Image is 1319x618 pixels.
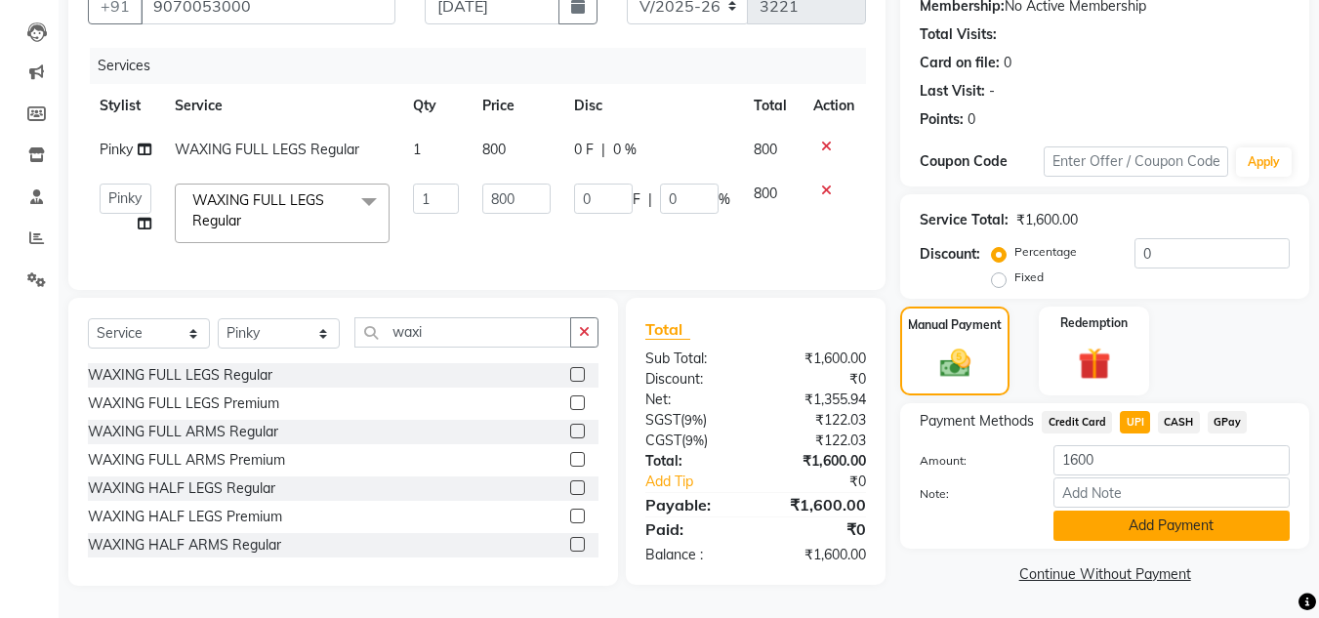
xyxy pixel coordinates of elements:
label: Percentage [1014,243,1077,261]
span: GPay [1208,411,1248,433]
div: Last Visit: [920,81,985,102]
span: 1 [413,141,421,158]
div: ( ) [631,410,756,431]
input: Search or Scan [354,317,571,348]
th: Qty [401,84,472,128]
label: Fixed [1014,268,1044,286]
span: 800 [482,141,506,158]
div: ₹1,355.94 [756,390,881,410]
div: Paid: [631,517,756,541]
label: Redemption [1060,314,1128,332]
a: Add Tip [631,472,776,492]
div: WAXING HALF ARMS Regular [88,535,281,556]
input: Add Note [1053,477,1290,508]
label: Note: [905,485,1038,503]
label: Amount: [905,452,1038,470]
a: Continue Without Payment [904,564,1305,585]
span: CASH [1158,411,1200,433]
div: ₹1,600.00 [756,545,881,565]
div: ₹122.03 [756,410,881,431]
div: Total Visits: [920,24,997,45]
span: Payment Methods [920,411,1034,432]
span: WAXING FULL LEGS Regular [175,141,359,158]
input: Amount [1053,445,1290,475]
div: ₹0 [756,369,881,390]
div: WAXING FULL ARMS Premium [88,450,285,471]
div: ₹0 [756,517,881,541]
span: Total [645,319,690,340]
div: - [989,81,995,102]
span: SGST [645,411,680,429]
div: WAXING FULL LEGS Premium [88,393,279,414]
a: x [241,212,250,229]
th: Service [163,84,401,128]
div: Total: [631,451,756,472]
span: Credit Card [1042,411,1112,433]
div: ₹122.03 [756,431,881,451]
img: _gift.svg [1068,344,1121,384]
img: _cash.svg [930,346,980,381]
button: Add Payment [1053,511,1290,541]
div: Payable: [631,493,756,516]
div: WAXING HALF LEGS Premium [88,507,282,527]
div: Coupon Code [920,151,1043,172]
label: Manual Payment [908,316,1002,334]
div: Balance : [631,545,756,565]
span: 800 [754,141,777,158]
div: Discount: [920,244,980,265]
span: 800 [754,185,777,202]
div: 0 [1004,53,1011,73]
span: 9% [685,433,704,448]
span: % [719,189,730,210]
span: WAXING FULL LEGS Regular [192,191,324,229]
span: Pinky [100,141,133,158]
div: WAXING HALF LEGS Regular [88,478,275,499]
span: 9% [684,412,703,428]
div: WAXING FULL ARMS Regular [88,422,278,442]
div: 0 [968,109,975,130]
span: UPI [1120,411,1150,433]
span: 0 % [613,140,637,160]
div: ₹1,600.00 [756,451,881,472]
div: Sub Total: [631,349,756,369]
span: | [601,140,605,160]
input: Enter Offer / Coupon Code [1044,146,1228,177]
th: Total [742,84,802,128]
span: F [633,189,640,210]
span: CGST [645,432,681,449]
div: Card on file: [920,53,1000,73]
th: Action [802,84,866,128]
span: 0 F [574,140,594,160]
div: WAXING FULL LEGS Regular [88,365,272,386]
th: Stylist [88,84,163,128]
div: Net: [631,390,756,410]
div: ( ) [631,431,756,451]
button: Apply [1236,147,1292,177]
div: ₹1,600.00 [1016,210,1078,230]
div: Services [90,48,881,84]
div: ₹1,600.00 [756,349,881,369]
div: Discount: [631,369,756,390]
div: Points: [920,109,964,130]
div: Service Total: [920,210,1009,230]
span: | [648,189,652,210]
div: ₹0 [777,472,882,492]
div: ₹1,600.00 [756,493,881,516]
th: Price [471,84,561,128]
th: Disc [562,84,742,128]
